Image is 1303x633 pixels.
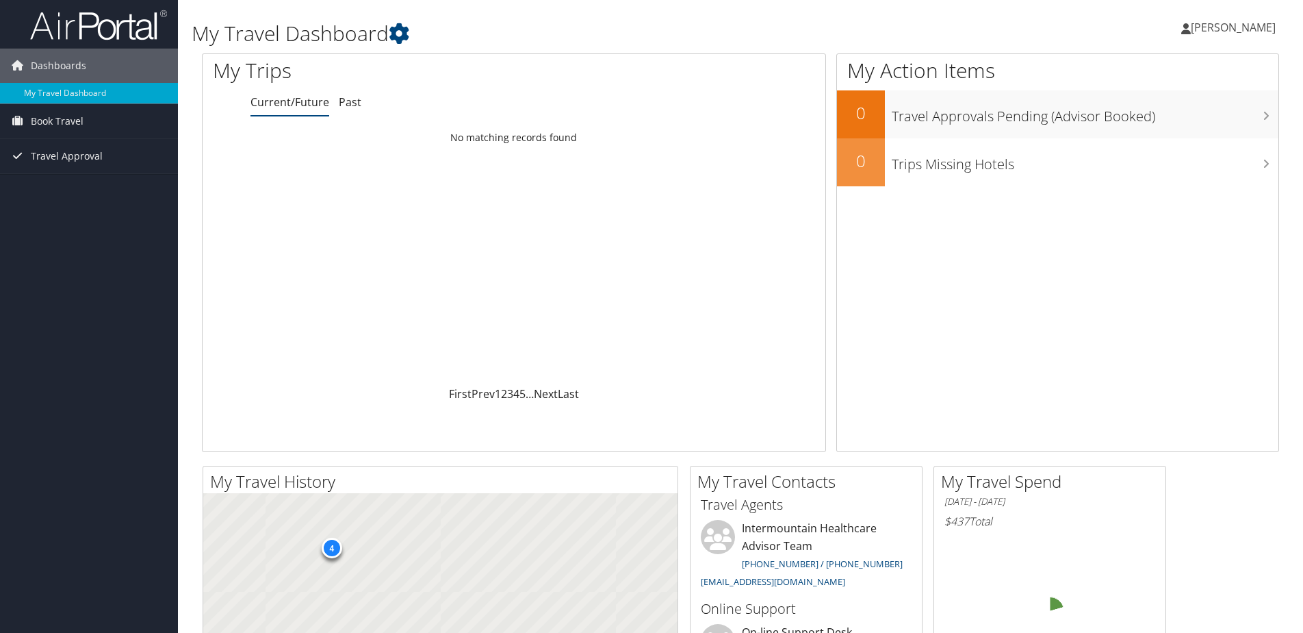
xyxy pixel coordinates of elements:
[694,520,918,593] li: Intermountain Healthcare Advisor Team
[742,558,903,570] a: [PHONE_NUMBER] / [PHONE_NUMBER]
[203,125,825,150] td: No matching records found
[837,149,885,173] h2: 0
[892,148,1278,174] h3: Trips Missing Hotels
[250,95,329,110] a: Current/Future
[31,49,86,83] span: Dashboards
[472,386,495,401] a: Prev
[837,138,1278,186] a: 0Trips Missing Hotels
[944,514,1155,529] h6: Total
[31,139,103,173] span: Travel Approval
[701,575,845,588] a: [EMAIL_ADDRESS][DOMAIN_NAME]
[701,495,912,514] h3: Travel Agents
[837,56,1278,85] h1: My Action Items
[1191,20,1276,35] span: [PERSON_NAME]
[339,95,361,110] a: Past
[944,495,1155,508] h6: [DATE] - [DATE]
[701,599,912,619] h3: Online Support
[892,100,1278,126] h3: Travel Approvals Pending (Advisor Booked)
[321,538,341,558] div: 4
[213,56,556,85] h1: My Trips
[558,386,579,401] a: Last
[192,19,923,48] h1: My Travel Dashboard
[449,386,472,401] a: First
[697,470,922,493] h2: My Travel Contacts
[941,470,1165,493] h2: My Travel Spend
[944,514,969,529] span: $437
[495,386,501,401] a: 1
[526,386,534,401] span: …
[513,386,519,401] a: 4
[837,90,1278,138] a: 0Travel Approvals Pending (Advisor Booked)
[31,104,83,138] span: Book Travel
[534,386,558,401] a: Next
[837,101,885,125] h2: 0
[519,386,526,401] a: 5
[30,9,167,41] img: airportal-logo.png
[1181,7,1289,48] a: [PERSON_NAME]
[507,386,513,401] a: 3
[501,386,507,401] a: 2
[210,470,678,493] h2: My Travel History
